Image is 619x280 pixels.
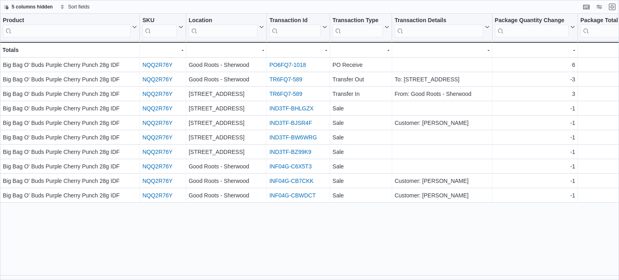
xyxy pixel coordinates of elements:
div: Sale [332,104,389,113]
div: Transaction Id [269,17,321,25]
div: [STREET_ADDRESS] [189,133,264,142]
div: -1 [495,104,575,113]
div: Big Bag O' Buds Purple Cherry Punch 28g IDF [3,162,137,171]
div: Transaction Details [395,17,483,37]
span: Sort fields [68,4,89,10]
a: IND3TF-BZ99K9 [269,149,311,155]
div: Good Roots - Sherwood [189,75,264,84]
div: Totals [2,45,137,55]
div: [STREET_ADDRESS] [189,89,264,99]
a: INF04G-CBWDCT [269,192,316,199]
div: Good Roots - Sherwood [189,191,264,200]
div: Transaction Type [332,17,383,25]
div: - [269,45,327,55]
div: Big Bag O' Buds Purple Cherry Punch 28g IDF [3,104,137,113]
div: Package Quantity Change [495,17,569,37]
div: Big Bag O' Buds Purple Cherry Punch 28g IDF [3,118,137,128]
div: Big Bag O' Buds Purple Cherry Punch 28g IDF [3,176,137,186]
span: 5 columns hidden [12,4,53,10]
div: Sale [332,147,389,157]
button: Location [189,17,264,37]
div: Big Bag O' Buds Purple Cherry Punch 28g IDF [3,133,137,142]
div: [STREET_ADDRESS] [189,147,264,157]
div: Big Bag O' Buds Purple Cherry Punch 28g IDF [3,89,137,99]
a: INF04G-C6X5T3 [269,163,312,170]
a: IND3TF-BHLGZX [269,105,314,112]
div: Sale [332,176,389,186]
button: Transaction Details [395,17,489,37]
a: NQQ2R76Y [142,62,172,68]
button: Display options [594,2,604,12]
a: IND3TF-BW6WRG [269,134,317,141]
button: Package Quantity Change [495,17,575,37]
a: TR6FQ7-589 [269,91,302,97]
div: PO Receive [332,60,389,70]
button: Transaction Id [269,17,327,37]
button: Sort fields [57,2,93,12]
div: - [395,45,489,55]
a: IND3TF-BJSR4F [269,120,312,126]
div: Big Bag O' Buds Purple Cherry Punch 28g IDF [3,147,137,157]
div: Location [189,17,258,25]
div: Good Roots - Sherwood [189,60,264,70]
div: From: Good Roots - Sherwood [395,89,489,99]
div: -1 [495,133,575,142]
div: Transaction Details [395,17,483,25]
div: -3 [495,75,575,84]
div: -1 [495,191,575,200]
button: SKU [142,17,183,37]
a: NQQ2R76Y [142,192,172,199]
div: Product [3,17,131,37]
div: - [189,45,264,55]
div: Sale [332,118,389,128]
a: NQQ2R76Y [142,91,172,97]
button: Product [3,17,137,37]
a: PO6FQ7-1018 [269,62,306,68]
div: Big Bag O' Buds Purple Cherry Punch 28g IDF [3,191,137,200]
div: Sale [332,133,389,142]
div: Big Bag O' Buds Purple Cherry Punch 28g IDF [3,60,137,70]
div: Customer: [PERSON_NAME] [395,176,489,186]
div: Sale [332,191,389,200]
div: -1 [495,147,575,157]
div: SKU URL [142,17,177,37]
div: Big Bag O' Buds Purple Cherry Punch 28g IDF [3,75,137,84]
div: 3 [495,89,575,99]
div: Good Roots - Sherwood [189,176,264,186]
button: Keyboard shortcuts [582,2,591,12]
div: - [495,45,575,55]
a: INF04G-CB7CKK [269,178,314,184]
a: NQQ2R76Y [142,163,172,170]
div: Customer: [PERSON_NAME] [395,118,489,128]
div: [STREET_ADDRESS] [189,118,264,128]
a: NQQ2R76Y [142,105,172,112]
button: Exit fullscreen [607,2,617,12]
div: -1 [495,162,575,171]
div: Product [3,17,131,25]
div: Transaction Id URL [269,17,321,37]
div: Sale [332,162,389,171]
div: Location [189,17,258,37]
div: SKU [142,17,177,25]
div: Transfer In [332,89,389,99]
a: NQQ2R76Y [142,120,172,126]
a: TR6FQ7-589 [269,76,302,83]
div: 6 [495,60,575,70]
div: Transfer Out [332,75,389,84]
a: NQQ2R76Y [142,149,172,155]
a: NQQ2R76Y [142,76,172,83]
div: -1 [495,118,575,128]
div: Package Quantity Change [495,17,569,25]
div: - [332,45,389,55]
div: To: [STREET_ADDRESS] [395,75,489,84]
div: Transaction Type [332,17,383,37]
div: [STREET_ADDRESS] [189,104,264,113]
div: - [142,45,183,55]
a: NQQ2R76Y [142,178,172,184]
div: Customer: [PERSON_NAME] [395,191,489,200]
a: NQQ2R76Y [142,134,172,141]
div: Good Roots - Sherwood [189,162,264,171]
button: Transaction Type [332,17,389,37]
div: -1 [495,176,575,186]
button: 5 columns hidden [0,2,56,12]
